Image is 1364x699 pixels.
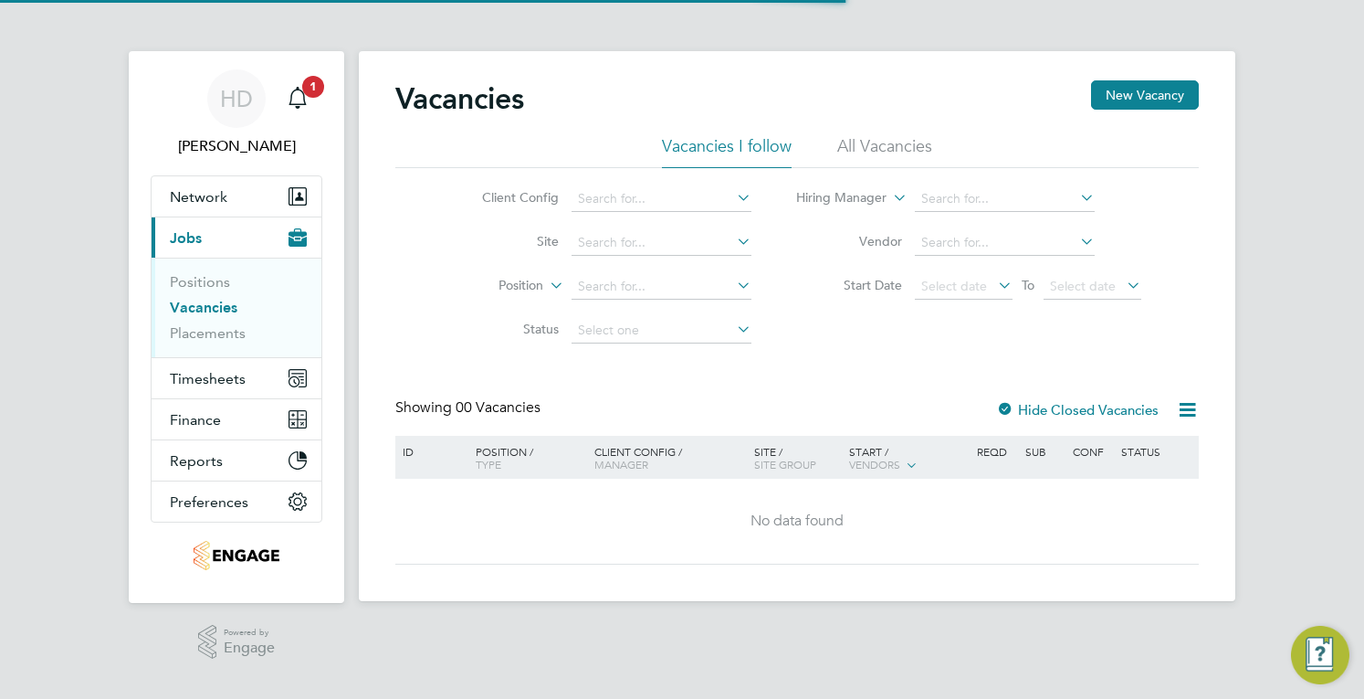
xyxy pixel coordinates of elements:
[476,457,501,471] span: Type
[1117,436,1196,467] div: Status
[837,135,932,168] li: All Vacancies
[1091,80,1199,110] button: New Vacancy
[170,452,223,470] span: Reports
[921,278,987,294] span: Select date
[572,318,751,344] input: Select one
[151,541,322,570] a: Go to home page
[782,189,887,207] label: Hiring Manager
[1050,278,1116,294] span: Select date
[972,436,1020,467] div: Reqd
[224,641,275,656] span: Engage
[1068,436,1116,467] div: Conf
[220,87,253,111] span: HD
[1016,273,1040,297] span: To
[302,76,324,98] span: 1
[152,399,321,440] button: Finance
[750,436,845,480] div: Site /
[849,457,900,471] span: Vendors
[462,436,590,480] div: Position /
[454,233,559,249] label: Site
[151,69,322,157] a: HD[PERSON_NAME]
[572,230,751,256] input: Search for...
[279,69,316,128] a: 1
[572,274,751,300] input: Search for...
[572,186,751,212] input: Search for...
[152,176,321,217] button: Network
[594,457,648,471] span: Manager
[170,273,230,291] a: Positions
[395,398,544,418] div: Showing
[797,277,902,293] label: Start Date
[152,440,321,481] button: Reports
[754,457,816,471] span: Site Group
[398,436,462,467] div: ID
[797,233,902,249] label: Vendor
[845,436,972,482] div: Start /
[438,277,543,295] label: Position
[152,358,321,398] button: Timesheets
[915,186,1095,212] input: Search for...
[151,135,322,157] span: Holly Dunnage
[996,401,1159,418] label: Hide Closed Vacancies
[170,188,227,206] span: Network
[456,398,540,417] span: 00 Vacancies
[398,512,1196,531] div: No data found
[170,229,202,247] span: Jobs
[170,493,248,511] span: Preferences
[170,411,221,429] span: Finance
[170,324,246,342] a: Placements
[170,370,246,387] span: Timesheets
[224,625,275,641] span: Powered by
[170,299,237,316] a: Vacancies
[1021,436,1068,467] div: Sub
[194,541,278,570] img: tribuildsolutions-logo-retina.png
[198,625,276,660] a: Powered byEngage
[915,230,1095,256] input: Search for...
[454,321,559,337] label: Status
[129,51,344,603] nav: Main navigation
[454,189,559,206] label: Client Config
[152,217,321,258] button: Jobs
[1291,626,1349,684] button: Engage Resource Center
[395,80,524,117] h2: Vacancies
[152,258,321,357] div: Jobs
[590,436,750,480] div: Client Config /
[662,135,792,168] li: Vacancies I follow
[152,482,321,522] button: Preferences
